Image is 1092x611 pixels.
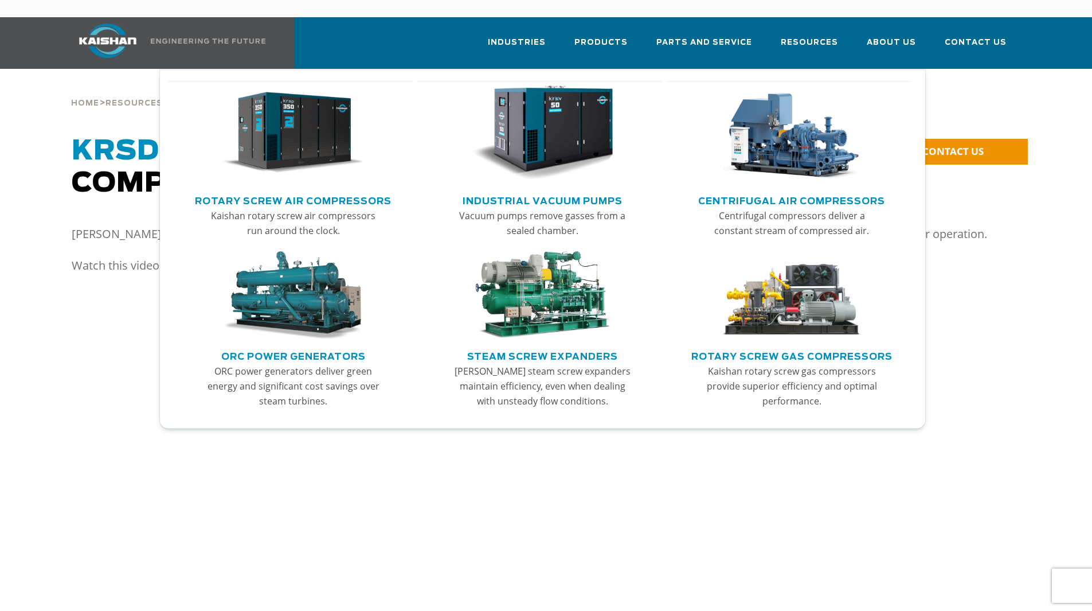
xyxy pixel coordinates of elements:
[691,347,893,364] a: Rotary Screw Gas Compressors
[488,36,546,49] span: Industries
[151,38,265,44] img: Engineering the future
[71,100,99,107] span: Home
[867,28,916,67] a: About Us
[65,17,268,69] a: Kaishan USA
[204,364,383,408] p: ORC power generators deliver green energy and significant cost savings over steam turbines.
[453,364,632,408] p: [PERSON_NAME] steam screw expanders maintain efficiency, even when dealing with unsteady flow con...
[453,208,632,238] p: Vacuum pumps remove gasses from a sealed chamber.
[702,208,881,238] p: Centrifugal compressors deliver a constant stream of compressed air.
[656,28,752,67] a: Parts and Service
[72,138,159,165] span: KRSD
[656,36,752,49] span: Parts and Service
[463,191,623,208] a: Industrial Vacuum Pumps
[702,364,881,408] p: Kaishan rotary screw gas compressors provide superior efficiency and optimal performance.
[488,28,546,67] a: Industries
[574,36,628,49] span: Products
[922,145,984,158] span: CONTACT US
[781,28,838,67] a: Resources
[72,138,707,197] span: Rotary Screw Direct-Drive Air Compressors
[71,69,476,112] div: > > >
[574,28,628,67] a: Products
[886,139,1028,165] a: CONTACT US
[65,24,151,58] img: kaishan logo
[195,191,392,208] a: Rotary Screw Air Compressors
[105,98,163,108] a: Resources
[867,36,916,49] span: About Us
[71,98,99,108] a: Home
[105,100,163,107] span: Resources
[472,85,613,181] img: thumb-Industrial-Vacuum-Pumps
[698,191,885,208] a: Centrifugal Air Compressors
[781,36,838,49] span: Resources
[222,251,363,340] img: thumb-ORC-Power-Generators
[222,85,363,181] img: thumb-Rotary-Screw-Air-Compressors
[72,254,1021,277] p: Watch this video of our very own [PERSON_NAME], regional manager, discussing [PERSON_NAME]’s KRSD...
[72,223,1021,246] p: [PERSON_NAME]’s KRSD rotary screw direct-drive air compressor features a unique design that guara...
[945,28,1007,67] a: Contact Us
[467,347,618,364] a: Steam Screw Expanders
[472,251,613,340] img: thumb-Steam-Screw-Expanders
[221,347,366,364] a: ORC Power Generators
[945,36,1007,49] span: Contact Us
[204,208,383,238] p: Kaishan rotary screw air compressors run around the clock.
[721,85,862,181] img: thumb-Centrifugal-Air-Compressors
[721,251,862,340] img: thumb-Rotary-Screw-Gas-Compressors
